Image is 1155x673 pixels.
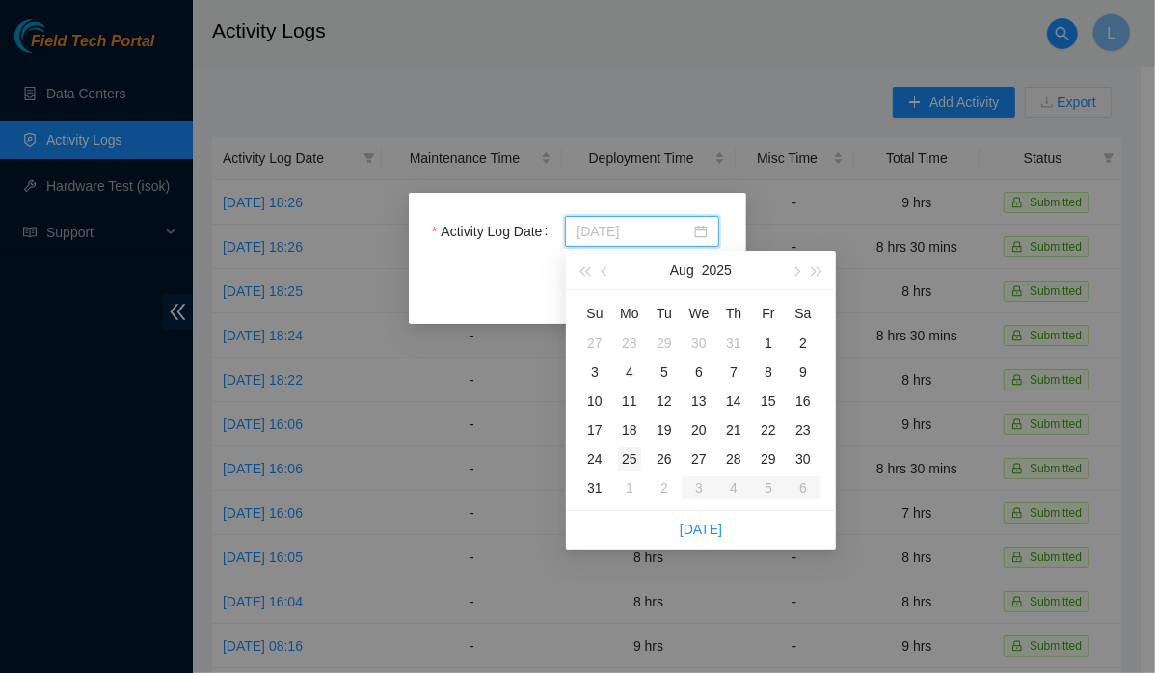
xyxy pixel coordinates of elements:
div: 26 [653,447,676,471]
th: Th [716,298,751,329]
div: 5 [653,361,676,384]
div: 3 [583,361,606,384]
td: 2025-08-03 [577,358,612,387]
a: [DATE] [680,522,722,537]
td: 2025-08-18 [612,416,647,444]
td: 2025-08-09 [786,358,820,387]
td: 2025-08-06 [682,358,716,387]
th: Mo [612,298,647,329]
th: Sa [786,298,820,329]
div: 4 [618,361,641,384]
td: 2025-08-20 [682,416,716,444]
div: 11 [618,390,641,413]
button: Aug [670,251,694,289]
td: 2025-08-29 [751,444,786,473]
div: 16 [792,390,815,413]
div: 8 [757,361,780,384]
td: 2025-08-02 [786,329,820,358]
th: We [682,298,716,329]
td: 2025-08-05 [647,358,682,387]
td: 2025-08-13 [682,387,716,416]
td: 2025-08-17 [577,416,612,444]
div: 15 [757,390,780,413]
div: 30 [687,332,711,355]
div: 19 [653,418,676,442]
th: Fr [751,298,786,329]
div: 28 [722,447,745,471]
td: 2025-08-31 [577,473,612,502]
td: 2025-08-22 [751,416,786,444]
td: 2025-08-11 [612,387,647,416]
div: 27 [687,447,711,471]
td: 2025-08-10 [577,387,612,416]
div: 29 [757,447,780,471]
td: 2025-08-07 [716,358,751,387]
th: Tu [647,298,682,329]
td: 2025-08-24 [577,444,612,473]
td: 2025-08-28 [716,444,751,473]
td: 2025-07-27 [577,329,612,358]
div: 1 [757,332,780,355]
td: 2025-09-02 [647,473,682,502]
div: 28 [618,332,641,355]
input: Activity Log Date [577,221,690,242]
td: 2025-08-19 [647,416,682,444]
td: 2025-07-29 [647,329,682,358]
div: 22 [757,418,780,442]
div: 30 [792,447,815,471]
td: 2025-08-26 [647,444,682,473]
div: 7 [722,361,745,384]
label: Activity Log Date [432,216,555,247]
td: 2025-08-12 [647,387,682,416]
div: 21 [722,418,745,442]
div: 17 [583,418,606,442]
div: 18 [618,418,641,442]
div: 2 [792,332,815,355]
td: 2025-08-14 [716,387,751,416]
div: 2 [653,476,676,499]
td: 2025-07-31 [716,329,751,358]
div: 1 [618,476,641,499]
td: 2025-07-30 [682,329,716,358]
td: 2025-08-16 [786,387,820,416]
div: 13 [687,390,711,413]
th: Su [577,298,612,329]
td: 2025-08-27 [682,444,716,473]
td: 2025-09-01 [612,473,647,502]
td: 2025-08-15 [751,387,786,416]
td: 2025-08-25 [612,444,647,473]
div: 27 [583,332,606,355]
button: 2025 [702,251,732,289]
div: 31 [583,476,606,499]
div: 31 [722,332,745,355]
td: 2025-08-30 [786,444,820,473]
div: 6 [687,361,711,384]
td: 2025-08-08 [751,358,786,387]
div: 29 [653,332,676,355]
div: 24 [583,447,606,471]
td: 2025-08-23 [786,416,820,444]
td: 2025-07-28 [612,329,647,358]
div: 25 [618,447,641,471]
div: 9 [792,361,815,384]
td: 2025-08-01 [751,329,786,358]
div: 14 [722,390,745,413]
div: 20 [687,418,711,442]
td: 2025-08-21 [716,416,751,444]
div: 12 [653,390,676,413]
div: 23 [792,418,815,442]
div: 10 [583,390,606,413]
td: 2025-08-04 [612,358,647,387]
